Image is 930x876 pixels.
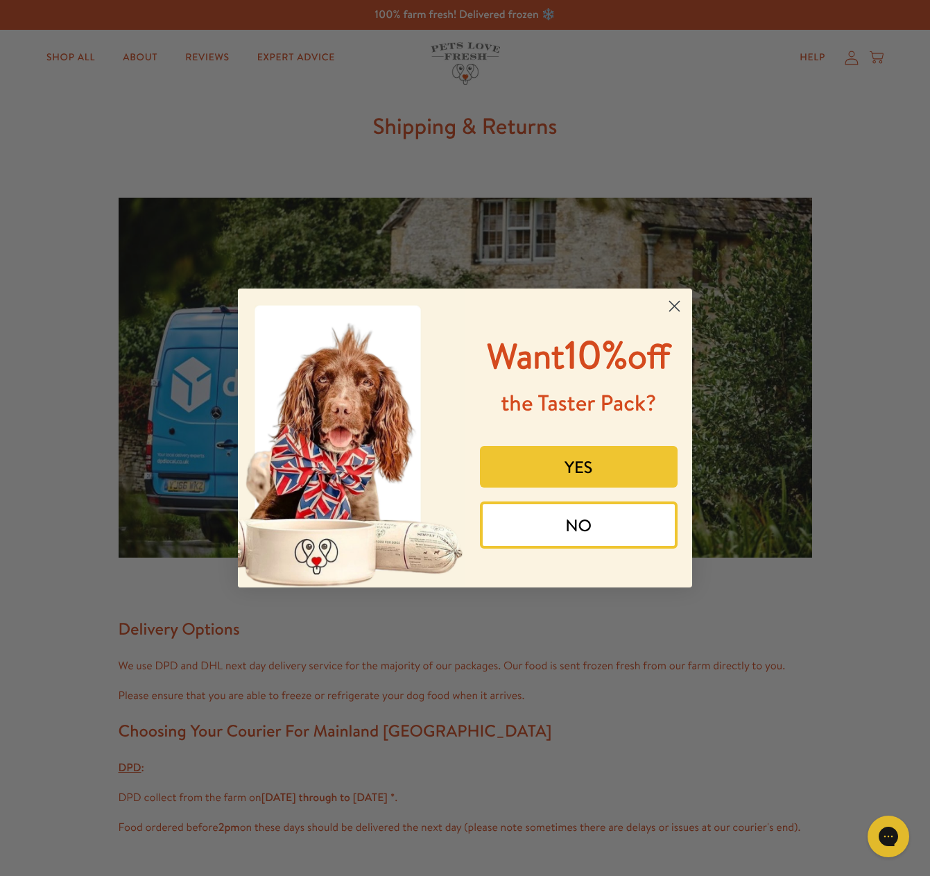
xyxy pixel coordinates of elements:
[628,332,671,380] span: off
[487,332,565,380] span: Want
[662,294,687,318] button: Close dialog
[238,289,465,587] img: 8afefe80-1ef6-417a-b86b-9520c2248d41.jpeg
[501,388,656,418] span: the Taster Pack?
[480,501,678,549] button: NO
[487,327,671,381] span: 10%
[480,446,678,488] button: YES
[861,811,916,862] iframe: Gorgias live chat messenger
